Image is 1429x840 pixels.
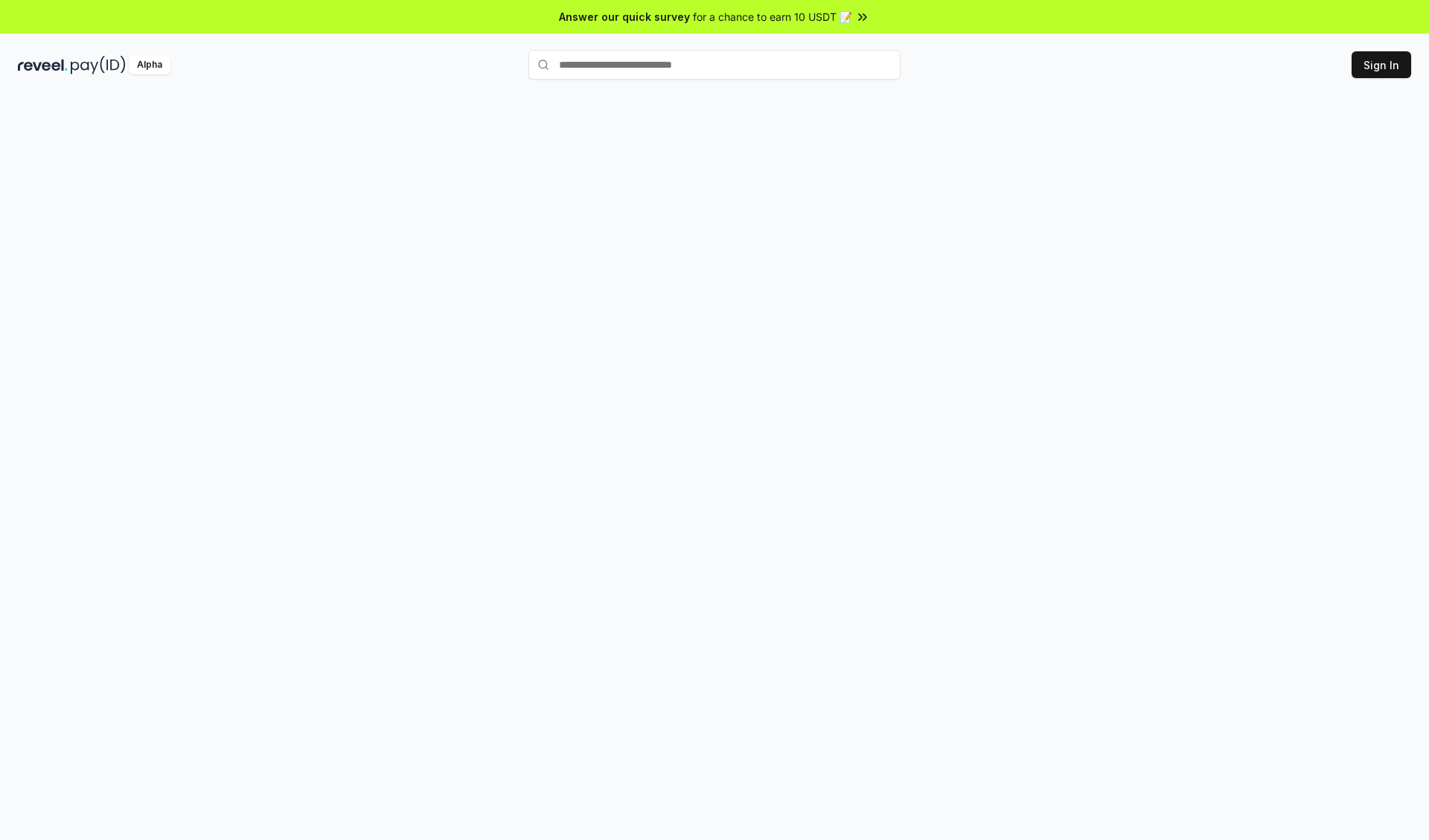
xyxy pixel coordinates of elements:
div: Alpha [129,56,170,74]
button: Sign In [1352,51,1411,78]
img: reveel_dark [18,56,68,74]
span: Answer our quick survey [559,9,690,25]
span: for a chance to earn 10 USDT 📝 [693,9,852,25]
img: pay_id [71,56,126,74]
